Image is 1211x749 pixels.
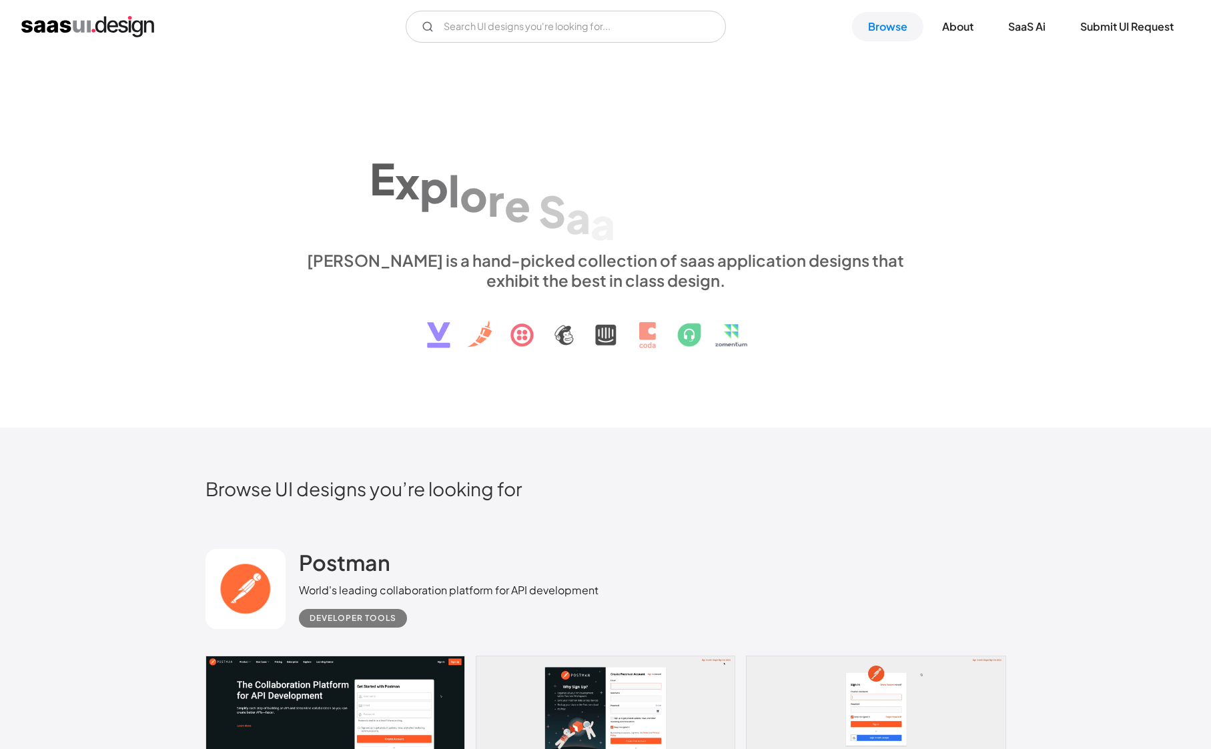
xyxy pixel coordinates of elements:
div: o [460,169,488,220]
div: e [504,179,530,231]
a: Postman [299,549,390,582]
div: [PERSON_NAME] is a hand-picked collection of saas application designs that exhibit the best in cl... [299,250,913,290]
div: S [538,185,566,236]
img: text, icon, saas logo [404,290,808,359]
div: World's leading collaboration platform for API development [299,582,598,598]
div: E [370,153,395,204]
div: r [488,174,504,225]
div: a [566,191,590,242]
div: Developer tools [310,610,396,626]
h2: Postman [299,549,390,576]
a: Submit UI Request [1064,12,1190,41]
a: SaaS Ai [992,12,1062,41]
form: Email Form [406,11,726,43]
input: Search UI designs you're looking for... [406,11,726,43]
div: a [590,197,615,249]
a: About [926,12,989,41]
a: Browse [852,12,923,41]
div: p [420,160,448,211]
a: home [21,16,154,37]
div: x [395,156,420,207]
h1: Explore SaaS UI design patterns & interactions. [299,135,913,237]
div: l [448,165,460,216]
h2: Browse UI designs you’re looking for [206,477,1006,500]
